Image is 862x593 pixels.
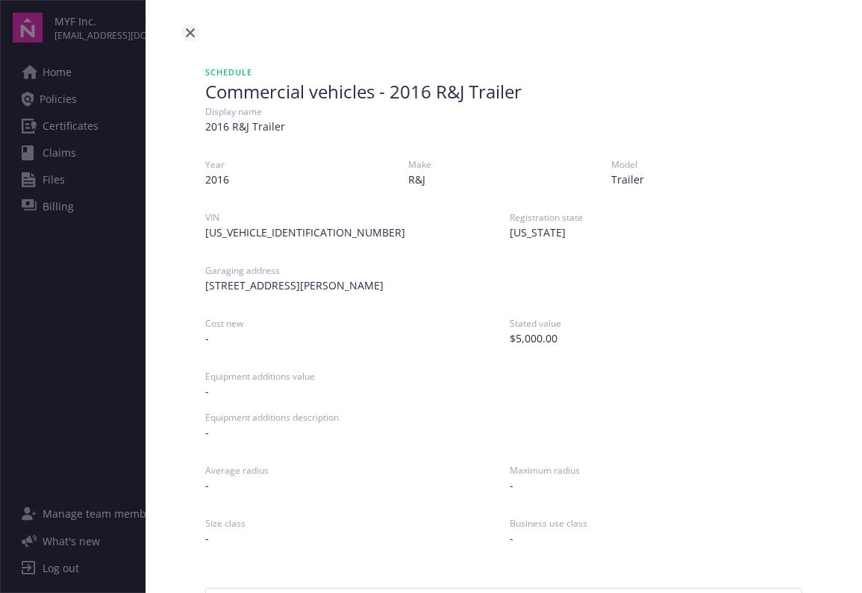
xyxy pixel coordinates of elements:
span: [US_VEHICLE_IDENTIFICATION_NUMBER] [205,225,498,240]
span: Business use class [510,517,802,530]
span: Stated value [510,317,802,330]
span: 2016 R&J Trailer [205,119,802,134]
span: Cost new [205,317,498,330]
span: Average radius [205,464,498,477]
span: Equipment additions description [205,411,802,424]
span: Size class [205,517,498,530]
span: - [205,424,802,440]
span: Display name [205,105,802,119]
span: Make [408,158,599,172]
span: [US_STATE] [510,225,802,240]
span: - [510,477,802,493]
span: R&J [408,172,599,187]
span: Maximum radius [510,464,802,477]
span: Registration state [510,211,802,225]
span: [STREET_ADDRESS][PERSON_NAME] [205,277,802,293]
span: - [205,330,498,346]
span: Commercial vehicles - 2016 R&J Trailer [205,78,802,105]
span: - [205,477,498,493]
span: Garaging address [205,264,802,277]
span: - [510,530,802,546]
span: - [205,383,802,399]
span: Schedule [205,66,802,78]
span: Equipment additions value [205,370,802,383]
span: - [205,530,498,546]
span: $5,000.00 [510,330,802,346]
span: Model [611,158,802,172]
span: VIN [205,211,498,225]
span: Trailer [611,172,802,187]
span: Year [205,158,396,172]
span: 2016 [205,172,396,187]
a: close [181,24,199,42]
